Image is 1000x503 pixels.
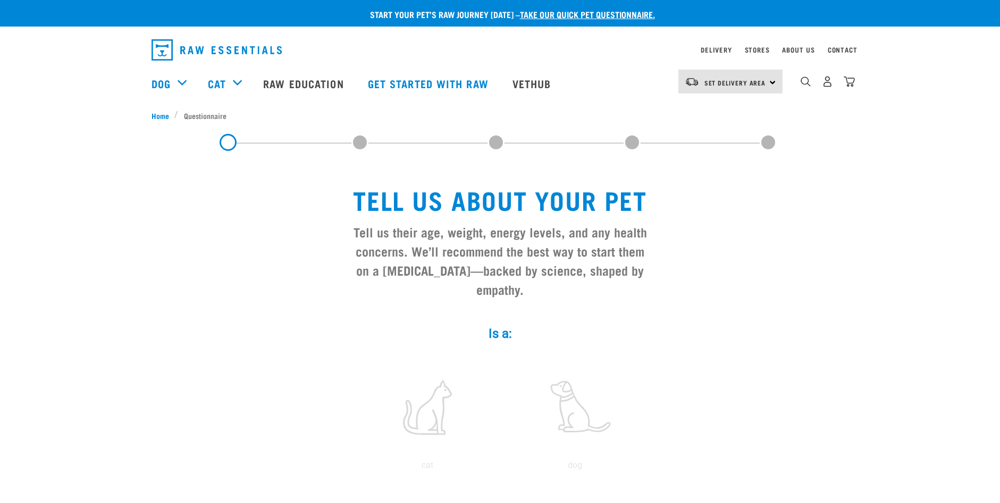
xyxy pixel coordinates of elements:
[502,62,565,105] a: Vethub
[341,324,660,343] label: Is a:
[685,77,699,87] img: van-moving.png
[357,62,502,105] a: Get started with Raw
[745,48,770,52] a: Stores
[349,185,651,214] h1: Tell us about your pet
[152,39,282,61] img: Raw Essentials Logo
[208,75,226,91] a: Cat
[828,48,858,52] a: Contact
[152,110,175,121] a: Home
[701,48,732,52] a: Delivery
[822,76,833,87] img: user.png
[503,459,647,472] p: dog
[152,75,171,91] a: Dog
[152,110,169,121] span: Home
[704,81,766,84] span: Set Delivery Area
[152,110,849,121] nav: breadcrumbs
[143,35,858,65] nav: dropdown navigation
[349,222,651,299] h3: Tell us their age, weight, energy levels, and any health concerns. We’ll recommend the best way t...
[782,48,814,52] a: About Us
[801,76,811,87] img: home-icon-1@2x.png
[844,76,855,87] img: home-icon@2x.png
[253,62,357,105] a: Raw Education
[356,459,499,472] p: cat
[520,12,655,16] a: take our quick pet questionnaire.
